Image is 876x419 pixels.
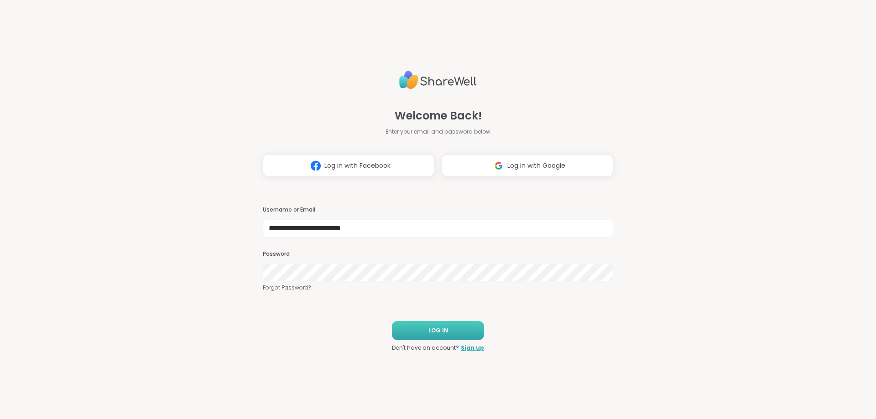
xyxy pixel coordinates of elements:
[386,128,490,136] span: Enter your email and password below
[442,154,613,177] button: Log in with Google
[263,154,434,177] button: Log in with Facebook
[461,344,484,352] a: Sign up
[392,321,484,340] button: LOG IN
[490,157,507,174] img: ShareWell Logomark
[507,161,565,171] span: Log in with Google
[263,250,613,258] h3: Password
[263,284,613,292] a: Forgot Password?
[395,108,482,124] span: Welcome Back!
[324,161,391,171] span: Log in with Facebook
[392,344,459,352] span: Don't have an account?
[399,67,477,93] img: ShareWell Logo
[263,206,613,214] h3: Username or Email
[428,326,448,335] span: LOG IN
[307,157,324,174] img: ShareWell Logomark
